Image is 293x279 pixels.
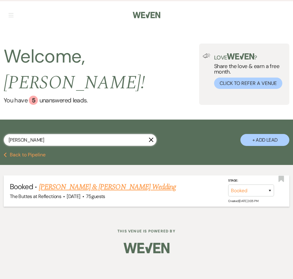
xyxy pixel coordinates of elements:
[10,193,61,200] span: The Buttes at Reflections
[39,182,176,193] a: [PERSON_NAME] & [PERSON_NAME] Wedding
[240,134,289,146] button: + Add Lead
[210,53,286,89] div: Share the love & earn a free month.
[4,96,199,105] a: You have 5 unanswered leads.
[4,152,46,157] button: Back to Pipeline
[29,96,38,105] div: 5
[10,182,33,191] span: Booked
[4,69,145,97] span: [PERSON_NAME] !
[4,44,199,96] h2: Welcome,
[67,193,80,200] span: [DATE]
[133,9,160,21] img: Weven Logo
[214,53,286,60] p: Love ?
[228,178,274,183] label: Stage:
[203,53,210,58] img: loud-speaker-illustration.svg
[124,239,169,260] img: Weven Logo
[4,134,157,146] input: Search by name, event date, email address or phone number
[228,199,258,203] span: Created: [DATE] 3:05 PM
[86,193,105,200] span: 75 guests
[227,53,254,59] img: weven-logo-green.svg
[214,78,282,89] button: Click to Refer a Venue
